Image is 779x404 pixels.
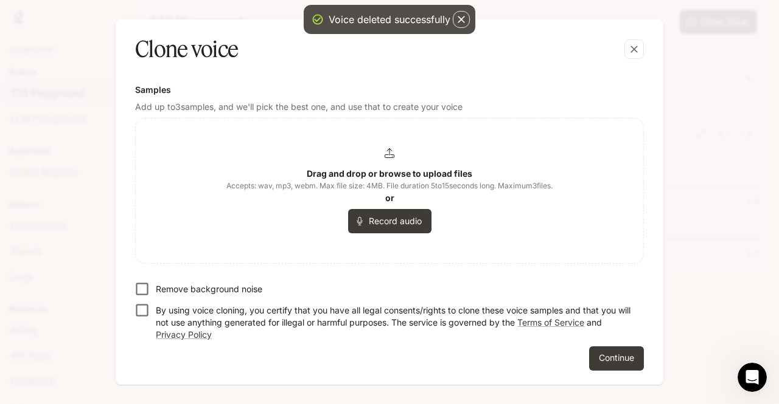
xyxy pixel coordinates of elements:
[135,34,238,64] h5: Clone voice
[135,84,644,96] h6: Samples
[348,209,431,233] button: Record audio
[517,317,584,327] a: Terms of Service
[135,101,644,113] p: Add up to 3 samples, and we'll pick the best one, and use that to create your voice
[156,329,212,340] a: Privacy Policy
[156,283,262,295] p: Remove background noise
[385,193,394,203] b: or
[589,346,644,371] button: Continue
[156,304,634,341] p: By using voice cloning, you certify that you have all legal consents/rights to clone these voice ...
[307,168,472,179] b: Drag and drop or browse to upload files
[738,363,767,392] iframe: Intercom live chat
[226,180,553,192] span: Accepts: wav, mp3, webm. Max file size: 4MB. File duration 5 to 15 seconds long. Maximum 3 files.
[329,12,450,27] div: Voice deleted successfully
